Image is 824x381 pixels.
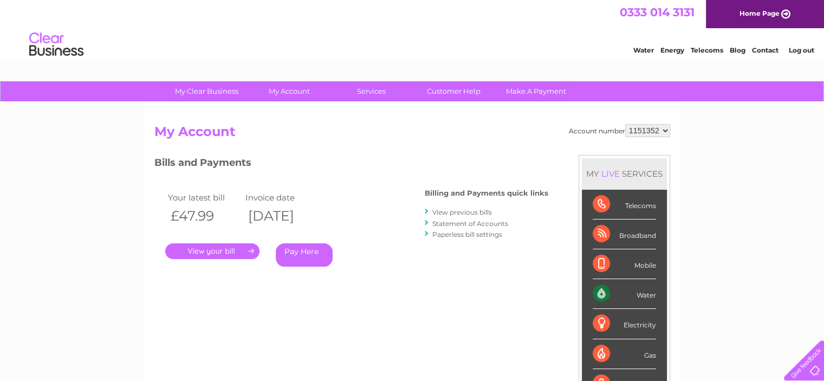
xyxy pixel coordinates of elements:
[633,46,654,54] a: Water
[593,249,656,279] div: Mobile
[599,169,622,179] div: LIVE
[244,81,334,101] a: My Account
[432,230,502,238] a: Paperless bill settings
[165,205,243,227] th: £47.99
[691,46,723,54] a: Telecoms
[788,46,814,54] a: Log out
[165,243,259,259] a: .
[243,190,321,205] td: Invoice date
[162,81,251,101] a: My Clear Business
[276,243,333,267] a: Pay Here
[327,81,416,101] a: Services
[752,46,778,54] a: Contact
[165,190,243,205] td: Your latest bill
[409,81,498,101] a: Customer Help
[243,205,321,227] th: [DATE]
[154,124,670,145] h2: My Account
[660,46,684,54] a: Energy
[569,124,670,137] div: Account number
[620,5,695,19] a: 0333 014 3131
[157,6,669,53] div: Clear Business is a trading name of Verastar Limited (registered in [GEOGRAPHIC_DATA] No. 3667643...
[593,279,656,309] div: Water
[491,81,581,101] a: Make A Payment
[593,339,656,369] div: Gas
[593,190,656,219] div: Telecoms
[432,208,492,216] a: View previous bills
[593,309,656,339] div: Electricity
[154,155,548,174] h3: Bills and Payments
[730,46,745,54] a: Blog
[425,189,548,197] h4: Billing and Payments quick links
[432,219,508,228] a: Statement of Accounts
[582,158,667,189] div: MY SERVICES
[593,219,656,249] div: Broadband
[29,28,84,61] img: logo.png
